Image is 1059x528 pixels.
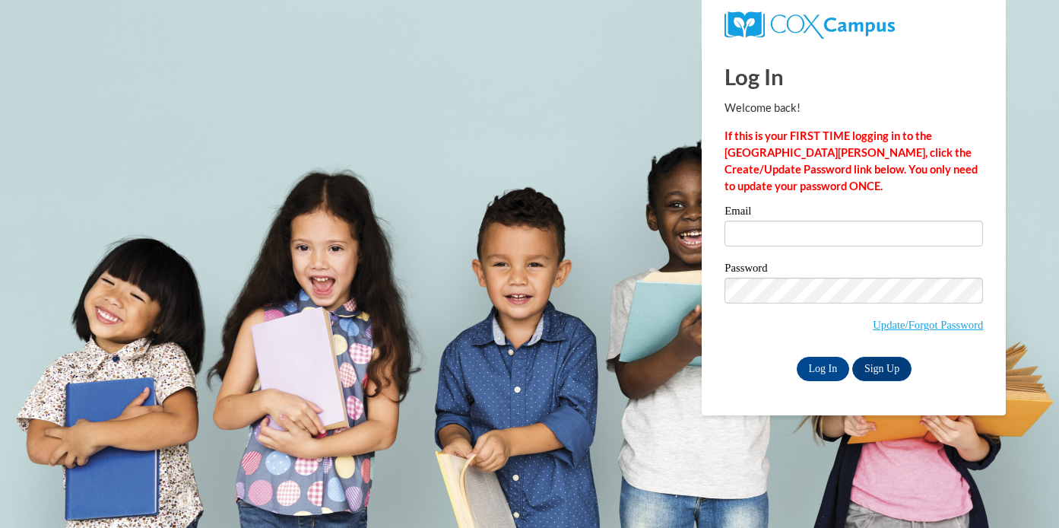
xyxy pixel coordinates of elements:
[873,319,983,331] a: Update/Forgot Password
[724,61,983,92] h1: Log In
[724,205,983,221] label: Email
[724,262,983,278] label: Password
[852,357,912,381] a: Sign Up
[724,100,983,116] p: Welcome back!
[724,11,894,39] img: COX Campus
[724,17,894,30] a: COX Campus
[724,129,978,192] strong: If this is your FIRST TIME logging in to the [GEOGRAPHIC_DATA][PERSON_NAME], click the Create/Upd...
[797,357,850,381] input: Log In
